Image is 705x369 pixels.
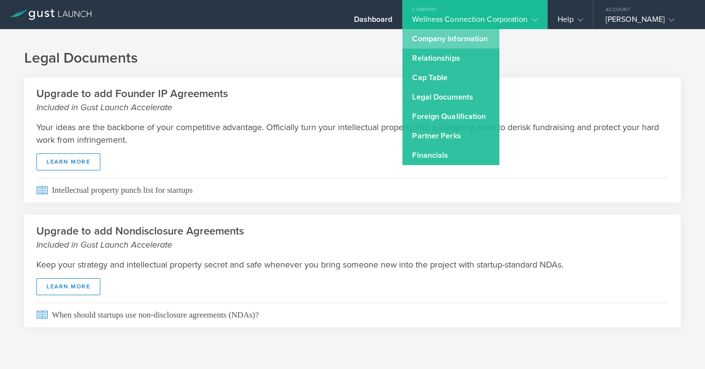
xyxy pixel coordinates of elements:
[36,224,669,251] h2: Upgrade to add Nondisclosure Agreements
[36,178,669,202] span: Intellectual property punch list for startups
[24,302,681,327] a: When should startups use non-disclosure agreements (NDAs)?
[36,87,669,114] h2: Upgrade to add Founder IP Agreements
[36,278,100,295] a: Learn More
[36,258,669,271] p: Keep your strategy and intellectual property secret and safe whenever you bring someone new into ...
[24,178,681,202] a: Intellectual property punch list for startups
[36,101,669,114] small: Included in Gust Launch Accelerate
[354,15,393,29] div: Dashboard
[36,153,100,170] a: Learn More
[36,121,669,146] p: Your ideas are the backbone of your competitive advantage. Officially turn your intellectual prop...
[36,302,669,327] span: When should startups use non-disclosure agreements (NDAs)?
[24,49,681,68] h1: Legal Documents
[558,15,583,29] div: Help
[412,15,537,29] div: Wellness Connection Corporation
[606,15,688,29] div: [PERSON_NAME]
[36,238,669,251] small: Included in Gust Launch Accelerate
